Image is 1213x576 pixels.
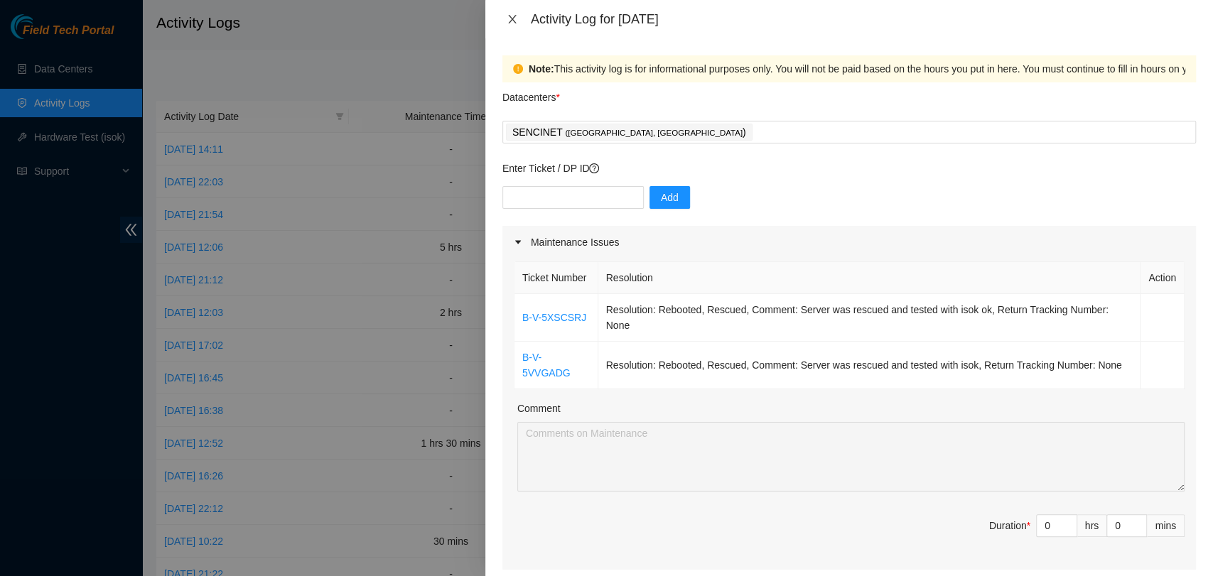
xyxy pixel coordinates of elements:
[512,124,746,141] p: SENCINET )
[502,82,560,105] p: Datacenters
[502,226,1196,259] div: Maintenance Issues
[649,186,690,209] button: Add
[522,352,571,379] a: B-V-5VVGADG
[517,422,1185,491] textarea: Comment
[507,13,518,25] span: close
[502,161,1196,176] p: Enter Ticket / DP ID
[661,190,679,205] span: Add
[598,294,1141,342] td: Resolution: Rebooted, Rescued, Comment: Server was rescued and tested with isok ok, Return Tracki...
[565,129,743,137] span: ( [GEOGRAPHIC_DATA], [GEOGRAPHIC_DATA]
[989,518,1030,533] div: Duration
[1141,262,1185,294] th: Action
[589,163,599,173] span: question-circle
[522,312,586,323] a: B-V-5XSCSRJ
[514,238,522,246] span: caret-right
[529,61,554,77] strong: Note:
[598,262,1141,294] th: Resolution
[513,64,523,74] span: exclamation-circle
[514,262,598,294] th: Ticket Number
[531,11,1196,27] div: Activity Log for [DATE]
[1147,514,1185,537] div: mins
[517,401,561,416] label: Comment
[1077,514,1107,537] div: hrs
[502,13,522,26] button: Close
[598,342,1141,389] td: Resolution: Rebooted, Rescued, Comment: Server was rescued and tested with isok, Return Tracking ...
